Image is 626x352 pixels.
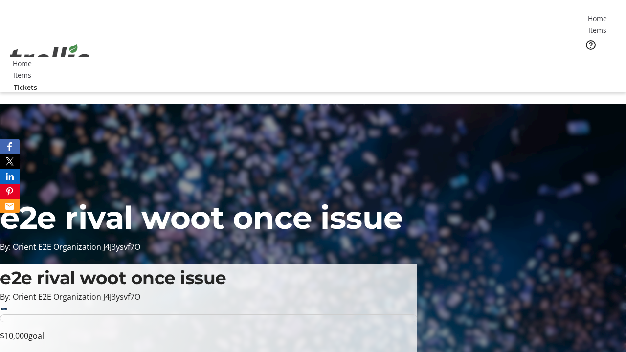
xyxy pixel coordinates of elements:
a: Tickets [581,57,620,67]
span: Items [588,25,606,35]
a: Home [581,13,613,23]
a: Tickets [6,82,45,92]
img: Orient E2E Organization J4J3ysvf7O's Logo [6,34,93,83]
span: Tickets [589,57,612,67]
span: Home [588,13,607,23]
span: Home [13,58,32,68]
a: Items [6,70,38,80]
a: Items [581,25,613,35]
span: Tickets [14,82,37,92]
span: Items [13,70,31,80]
a: Home [6,58,38,68]
button: Help [581,35,601,55]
